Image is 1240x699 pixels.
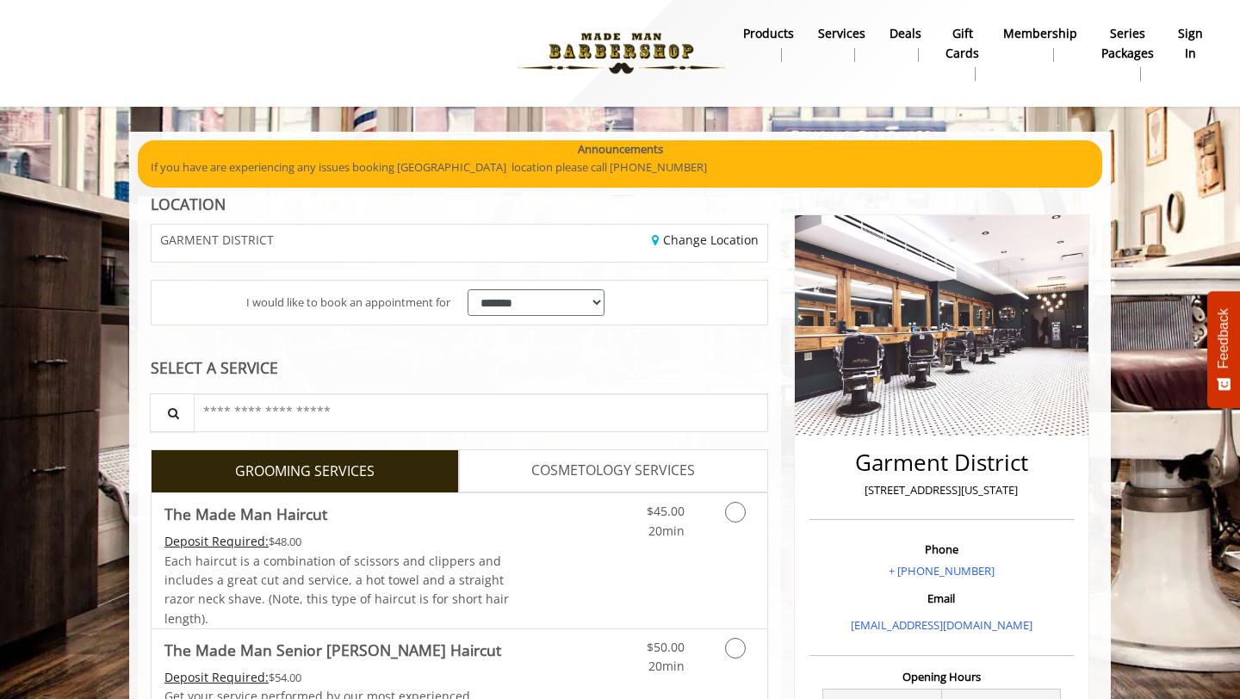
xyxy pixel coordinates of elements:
span: GARMENT DISTRICT [160,233,274,246]
b: The Made Man Haircut [164,502,327,526]
span: Feedback [1216,308,1231,368]
a: Gift cardsgift cards [933,22,991,85]
span: 20min [648,658,685,674]
span: I would like to book an appointment for [246,294,450,312]
b: gift cards [945,24,979,63]
p: [STREET_ADDRESS][US_STATE] [814,481,1069,499]
h2: Garment District [814,450,1069,475]
b: Announcements [578,140,663,158]
span: This service needs some Advance to be paid before we block your appointment [164,533,269,549]
a: Change Location [652,232,759,248]
a: MembershipMembership [991,22,1089,66]
b: Series packages [1101,24,1154,63]
span: 20min [648,523,685,539]
div: SELECT A SERVICE [151,360,768,376]
button: Feedback - Show survey [1207,291,1240,408]
b: LOCATION [151,194,226,214]
b: The Made Man Senior [PERSON_NAME] Haircut [164,638,501,662]
div: $48.00 [164,532,511,551]
a: ServicesServices [806,22,877,66]
span: GROOMING SERVICES [235,461,375,483]
h3: Phone [814,543,1069,555]
a: Productsproducts [731,22,806,66]
a: sign insign in [1166,22,1215,66]
b: products [743,24,794,43]
h3: Email [814,592,1069,604]
div: $54.00 [164,668,511,687]
h3: Opening Hours [809,671,1074,683]
img: Made Man Barbershop logo [503,6,740,101]
span: This service needs some Advance to be paid before we block your appointment [164,669,269,685]
span: COSMETOLOGY SERVICES [531,460,695,482]
a: Series packagesSeries packages [1089,22,1166,85]
b: Deals [890,24,921,43]
span: $45.00 [647,503,685,519]
b: Services [818,24,865,43]
span: Each haircut is a combination of scissors and clippers and includes a great cut and service, a ho... [164,553,509,627]
a: DealsDeals [877,22,933,66]
span: $50.00 [647,639,685,655]
b: Membership [1003,24,1077,43]
button: Service Search [150,393,195,432]
p: If you have are experiencing any issues booking [GEOGRAPHIC_DATA] location please call [PHONE_NUM... [151,158,1089,176]
a: + [PHONE_NUMBER] [889,563,995,578]
a: [EMAIL_ADDRESS][DOMAIN_NAME] [851,617,1032,633]
b: sign in [1178,24,1203,63]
